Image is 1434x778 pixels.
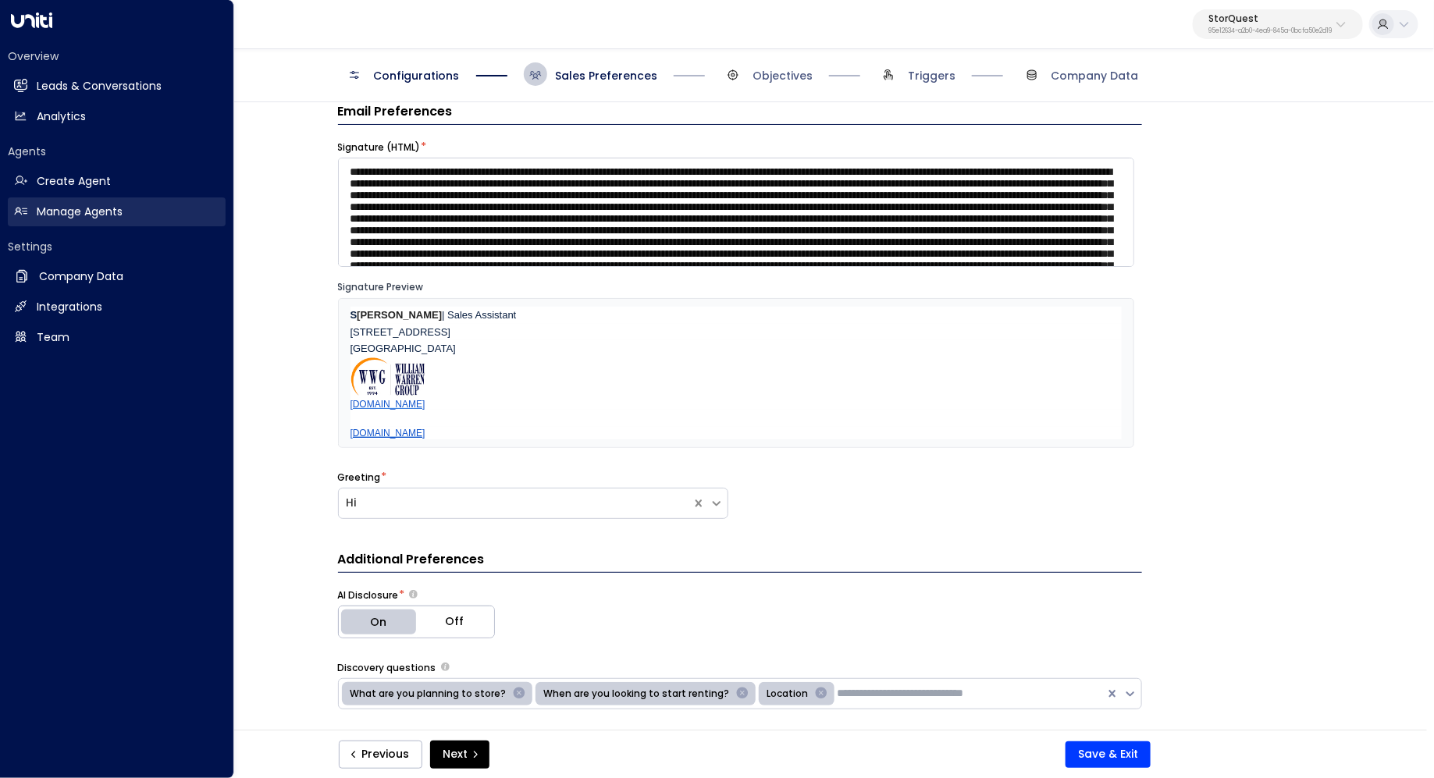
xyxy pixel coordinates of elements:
label: AI Disclosure [338,588,399,602]
button: Off [416,606,494,638]
a: Integrations [8,293,226,322]
span: Triggers [908,68,955,83]
h2: Overview [8,48,226,64]
h2: Leads & Conversations [37,78,162,94]
button: Next [430,741,489,769]
a: Manage Agents [8,197,226,226]
h3: Additional Preferences [338,550,1142,573]
h2: Manage Agents [37,204,123,220]
button: Choose whether the agent should proactively disclose its AI nature in communications or only reve... [409,590,418,600]
strong: [PERSON_NAME] [357,309,442,321]
strong: S [350,309,358,321]
span: Objectives [753,68,813,83]
label: Greeting [338,471,381,485]
span: [DOMAIN_NAME] [350,428,425,439]
a: Create Agent [8,167,226,196]
button: Save & Exit [1066,741,1151,768]
button: StorQuest95e12634-a2b0-4ea9-845a-0bcfa50e2d19 [1193,9,1363,39]
div: When are you looking to start renting? [539,685,732,704]
div: What are you planning to store? [346,685,509,704]
p: 95e12634-a2b0-4ea9-845a-0bcfa50e2d19 [1208,28,1332,34]
h2: Team [37,329,69,346]
h2: Agents [8,144,226,159]
div: Remove Location [811,685,831,704]
a: Company Data [8,262,226,291]
a: Analytics [8,102,226,131]
div: Remove When are you looking to start renting? [732,685,753,704]
h2: Company Data [39,268,123,285]
label: Signature (HTML) [338,140,421,155]
span: | Sales Assistant [442,309,516,321]
a: Team [8,323,226,352]
p: StorQuest [1208,14,1332,23]
div: Location [763,685,811,704]
div: Hi [347,495,684,511]
h3: Email Preferences [338,102,1142,125]
div: Remove What are you planning to store? [509,685,529,704]
h2: Create Agent [37,173,111,190]
h2: Settings [8,239,226,254]
span: [GEOGRAPHIC_DATA] [350,343,456,354]
a: [DOMAIN_NAME] [350,398,425,410]
span: Company Data [1051,68,1139,83]
div: Platform [338,606,495,638]
h2: Integrations [37,299,102,315]
div: Signature Preview [338,280,1134,294]
button: Select the types of questions the agent should use to engage leads in initial emails. These help ... [441,663,450,671]
button: On [339,606,417,638]
a: Leads & Conversations [8,72,226,101]
span: Sales Preferences [555,68,657,83]
a: [DOMAIN_NAME] [350,427,425,439]
span: Configurations [374,68,460,83]
h2: Analytics [37,108,86,125]
span: [DOMAIN_NAME] [350,399,425,410]
span: [STREET_ADDRESS] [350,326,451,338]
label: Discovery questions [338,661,436,675]
button: Previous [339,741,422,769]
